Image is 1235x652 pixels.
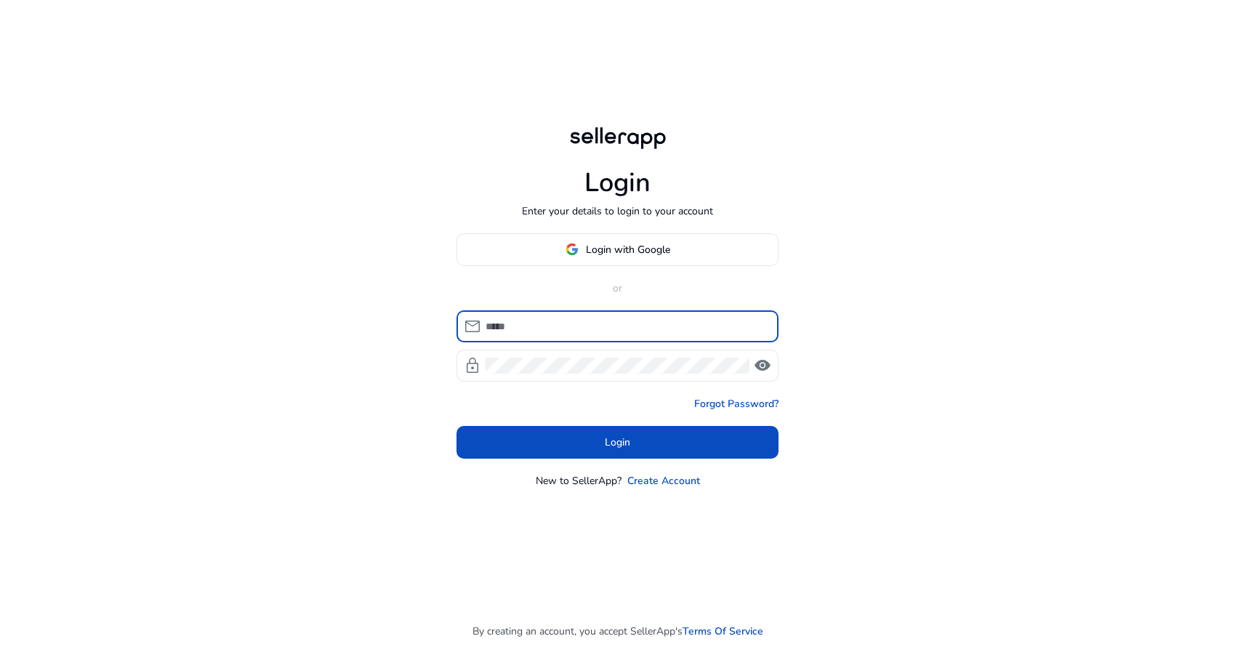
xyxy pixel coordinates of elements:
h1: Login [584,167,651,198]
p: New to SellerApp? [536,473,621,488]
button: Login [456,426,779,459]
a: Forgot Password? [694,396,779,411]
span: Login with Google [586,242,670,257]
a: Terms Of Service [683,624,763,639]
p: or [456,281,779,296]
img: google-logo.svg [566,243,579,256]
button: Login with Google [456,233,779,266]
span: visibility [754,357,771,374]
span: lock [464,357,481,374]
a: Create Account [627,473,700,488]
span: Login [605,435,630,450]
p: Enter your details to login to your account [522,204,713,219]
span: mail [464,318,481,335]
